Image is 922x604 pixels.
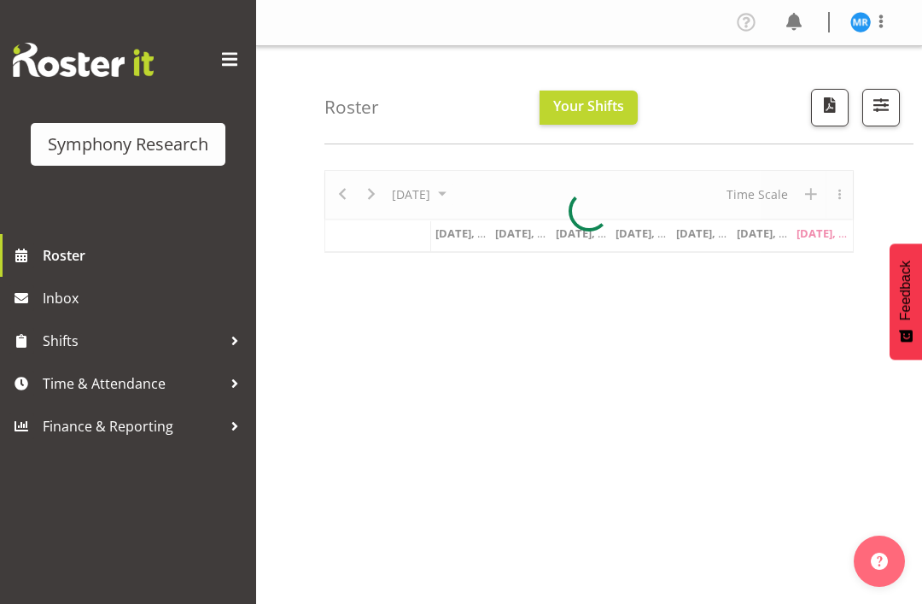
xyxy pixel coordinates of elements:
[871,553,888,570] img: help-xxl-2.png
[43,285,248,311] span: Inbox
[43,413,222,439] span: Finance & Reporting
[553,97,624,115] span: Your Shifts
[540,91,638,125] button: Your Shifts
[850,12,871,32] img: michael-robinson11856.jpg
[890,243,922,360] button: Feedback - Show survey
[13,43,154,77] img: Rosterit website logo
[43,371,222,396] span: Time & Attendance
[862,89,900,126] button: Filter Shifts
[324,97,379,117] h4: Roster
[43,328,222,354] span: Shifts
[43,243,248,268] span: Roster
[48,132,208,157] div: Symphony Research
[811,89,849,126] button: Download a PDF of the roster according to the set date range.
[898,261,913,320] span: Feedback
